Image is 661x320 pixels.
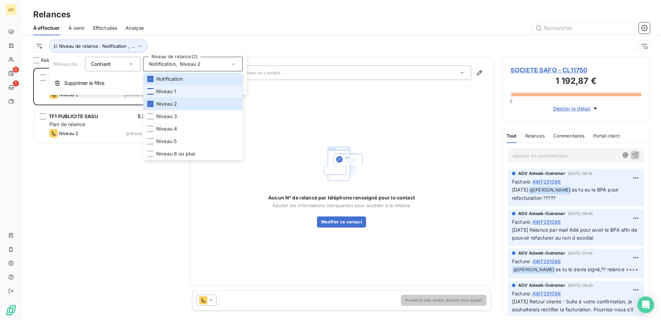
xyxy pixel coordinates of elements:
span: Plan de relance [49,121,85,127]
span: Relances [525,133,545,139]
span: AWF251096 [532,290,561,297]
span: SOCIETE SAFO - CL11750 [511,65,641,75]
span: [DATE] Relance par mail Adé pour avoir le BPA afin de pouvoir refacturer au non d exodial [512,227,639,241]
img: Logo LeanPay [6,305,17,316]
span: [DATE] 08:10 [568,171,593,176]
span: À effectuer [33,25,60,32]
span: Ajouter les informations manquantes pour accéder à la relance [272,203,410,208]
span: Niveau de relance : Notification , ... [59,43,135,49]
span: 0 [510,98,512,104]
span: as tu le devis signé,?? relance ++++ [556,266,638,272]
span: Niveau 2 [156,100,177,107]
span: Niveau 1 [156,88,176,95]
span: Tout [506,133,517,139]
h3: 1 192,87 € [511,75,641,89]
span: Niveau 6 ou plus [156,150,195,157]
span: Notification [149,61,176,68]
span: Commentaires [553,133,585,139]
span: À venir [68,25,85,32]
span: Niveau 3 [156,113,177,120]
a: 2 [6,68,16,79]
span: Portail client [593,133,620,139]
input: Rechercher [532,23,636,34]
div: AD [6,4,17,15]
span: Contient [91,61,111,67]
span: @ [PERSON_NAME] [529,186,571,194]
span: @ [PERSON_NAME] [512,266,555,274]
span: AWF251096 [532,218,561,225]
span: [DATE] 06:43 [568,283,593,287]
span: Effectuées [93,25,118,32]
button: Prendre des notes durant mon appel [401,295,486,306]
span: ADV Adweb-Outremer [518,170,565,177]
span: Niveau 2 [180,61,201,68]
span: Facture : [512,290,531,297]
a: 1 [6,82,16,93]
span: 2 [13,66,19,73]
span: prévue depuis 7 jours [127,131,175,136]
span: AWF251096 [532,258,561,265]
span: [DATE] 09:45 [568,212,593,216]
span: as tu eu le BPA pour refacturation ????? [512,187,620,201]
span: Analyse [125,25,144,32]
span: Aucun N° de relance par téléphone renseigné pour le contact [268,194,415,201]
button: Déplier le détail [551,105,601,113]
span: Relances [41,57,62,64]
span: Niveau de relance [53,61,95,67]
span: Sélectionner un contact [228,70,280,75]
span: SOCIETE SAFO [49,74,85,80]
h3: Relances [33,8,71,21]
span: AWF251096 [532,178,561,185]
span: Supprimer le filtre [64,80,104,87]
span: Niveau 5 [156,138,177,145]
span: Notification [156,75,183,82]
span: [DATE] 07:04 [568,251,593,255]
span: Déplier le détail [553,105,591,112]
button: Supprimer le filtre [49,75,247,91]
div: Open Intercom Messenger [637,296,654,313]
span: Niveau 2 [59,131,78,136]
span: TF1 PUBLICITE SASU [49,113,98,119]
span: 1 [13,80,19,87]
button: Niveau de relance : Notification , ... [49,39,148,53]
div: grid [33,68,181,320]
img: Empty state [319,141,364,186]
span: ADV Adweb-Outremer [518,211,565,217]
button: Modifier ce contact [317,216,366,228]
span: ADV Adweb-Outremer [518,250,565,256]
span: Niveau 4 [156,125,177,132]
span: [DATE] [512,187,528,193]
span: Facture : [512,258,531,265]
span: Facture : [512,178,531,185]
span: 5 279,45 € [138,113,164,119]
span: , [176,61,177,68]
span: Facture : [512,218,531,225]
span: ADV Adweb-Outremer [518,282,565,288]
